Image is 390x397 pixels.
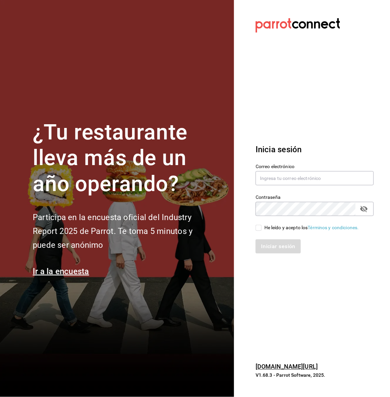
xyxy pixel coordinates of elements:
[256,372,374,379] p: V1.68.3 - Parrot Software, 2025.
[308,225,359,230] a: Términos y condiciones.
[33,211,215,252] h2: Participa en la encuesta oficial del Industry Report 2025 de Parrot. Te toma 5 minutos y puede se...
[256,195,374,200] label: Contraseña
[33,267,89,276] a: Ir a la encuesta
[256,363,318,370] a: [DOMAIN_NAME][URL]
[256,143,374,156] h3: Inicia sesión
[358,203,370,215] button: passwordField
[256,164,374,169] label: Correo electrónico
[256,171,374,185] input: Ingresa tu correo electrónico
[264,224,359,231] div: He leído y acepto los
[33,120,215,197] h1: ¿Tu restaurante lleva más de un año operando?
